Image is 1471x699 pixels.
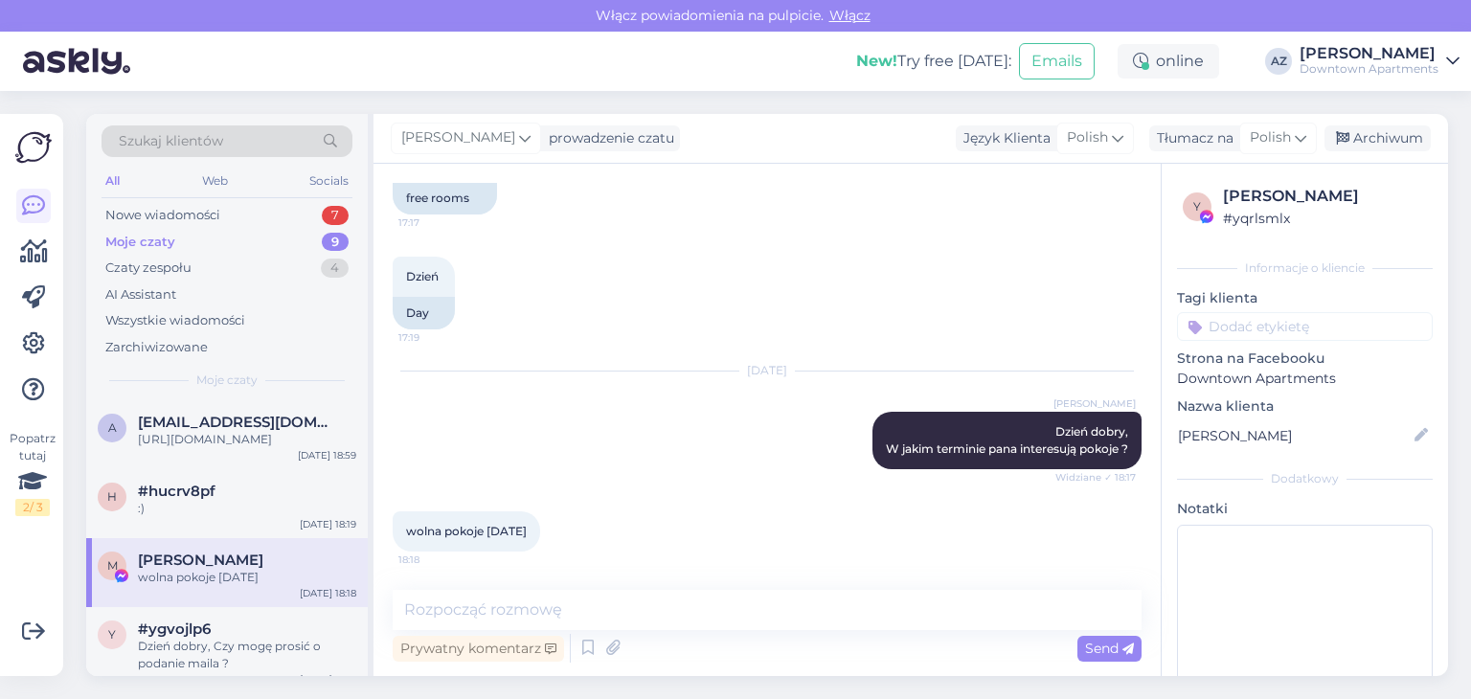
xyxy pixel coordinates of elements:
div: [URL][DOMAIN_NAME] [138,431,356,448]
p: Strona na Facebooku [1177,349,1433,369]
div: [DATE] 18:59 [298,448,356,462]
div: Web [198,169,232,193]
div: Moje czaty [105,233,175,252]
span: Szukaj klientów [119,131,223,151]
div: Wszystkie wiadomości [105,311,245,330]
span: y [108,627,116,642]
span: 17:19 [398,330,470,345]
div: 2 / 3 [15,499,50,516]
div: Downtown Apartments [1300,61,1438,77]
span: [PERSON_NAME] [401,127,515,148]
div: Zarchiwizowane [105,338,208,357]
span: #hucrv8pf [138,483,215,500]
span: Send [1085,640,1134,657]
div: Tłumacz na [1149,128,1233,148]
div: Day [393,297,455,329]
div: [PERSON_NAME] [1300,46,1438,61]
div: [DATE] [393,362,1142,379]
span: [PERSON_NAME] [1053,396,1136,411]
div: wolna pokoje [DATE] [138,569,356,586]
div: prowadzenie czatu [541,128,674,148]
b: New! [856,52,897,70]
div: AI Assistant [105,285,176,304]
button: Emails [1019,43,1095,79]
span: Widziane ✓ 18:17 [1055,470,1136,485]
span: Moje czaty [196,372,258,389]
div: # yqrlsmlx [1223,208,1427,229]
input: Dodaj nazwę [1178,425,1411,446]
div: 4 [321,259,349,278]
span: ankadudek2@gmail.com [138,414,337,431]
div: online [1118,44,1219,79]
p: Tagi klienta [1177,288,1433,308]
div: 7 [322,206,349,225]
span: wolna pokoje [DATE] [406,524,527,538]
span: M [107,558,118,573]
span: 17:17 [398,215,470,230]
span: #ygvojlp6 [138,620,211,638]
div: [DATE] 18:19 [300,517,356,531]
div: Socials [306,169,352,193]
p: Nazwa klienta [1177,396,1433,417]
div: :) [138,500,356,517]
div: Język Klienta [956,128,1051,148]
div: Try free [DATE]: [856,50,1011,73]
span: Włącz [824,7,876,24]
div: Prywatny komentarz [393,636,564,662]
span: Mateusz Umięcki [138,552,263,569]
span: y [1193,199,1201,214]
p: Notatki [1177,499,1433,519]
span: Polish [1250,127,1291,148]
div: Nowe wiadomości [105,206,220,225]
div: Informacje o kliencie [1177,259,1433,277]
img: Askly Logo [15,129,52,166]
span: h [107,489,117,504]
input: Dodać etykietę [1177,312,1433,341]
span: Dzień [406,269,439,283]
div: 9 [322,233,349,252]
div: [PERSON_NAME] [1223,185,1427,208]
div: AZ [1265,48,1292,75]
div: [DATE] 18:18 [300,586,356,600]
div: Popatrz tutaj [15,430,50,516]
div: Dodatkowy [1177,470,1433,487]
span: a [108,420,117,435]
span: Polish [1067,127,1108,148]
p: Downtown Apartments [1177,369,1433,389]
a: [PERSON_NAME]Downtown Apartments [1300,46,1460,77]
span: 18:18 [398,552,470,567]
div: All [102,169,124,193]
div: Czaty zespołu [105,259,192,278]
div: Archiwum [1324,125,1431,151]
div: [DATE] 18:18 [300,672,356,687]
div: free rooms [393,182,497,214]
div: Dzień dobry, Czy mogę prosić o podanie maila ? [138,638,356,672]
